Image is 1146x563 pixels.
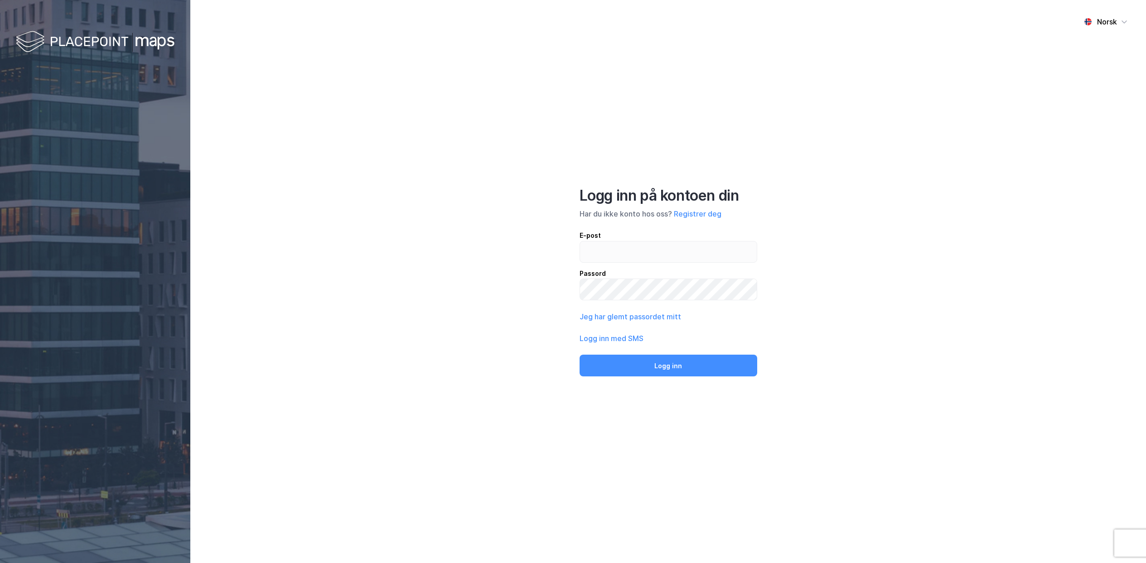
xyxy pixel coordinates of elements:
button: Logg inn med SMS [580,333,643,344]
button: Logg inn [580,355,757,376]
div: Norsk [1097,16,1117,27]
div: E-post [580,230,757,241]
div: Logg inn på kontoen din [580,187,757,205]
button: Jeg har glemt passordet mitt [580,311,681,322]
div: Passord [580,268,757,279]
iframe: Chat Widget [1101,520,1146,563]
div: Har du ikke konto hos oss? [580,208,757,219]
button: Registrer deg [674,208,721,219]
img: logo-white.f07954bde2210d2a523dddb988cd2aa7.svg [16,29,174,56]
